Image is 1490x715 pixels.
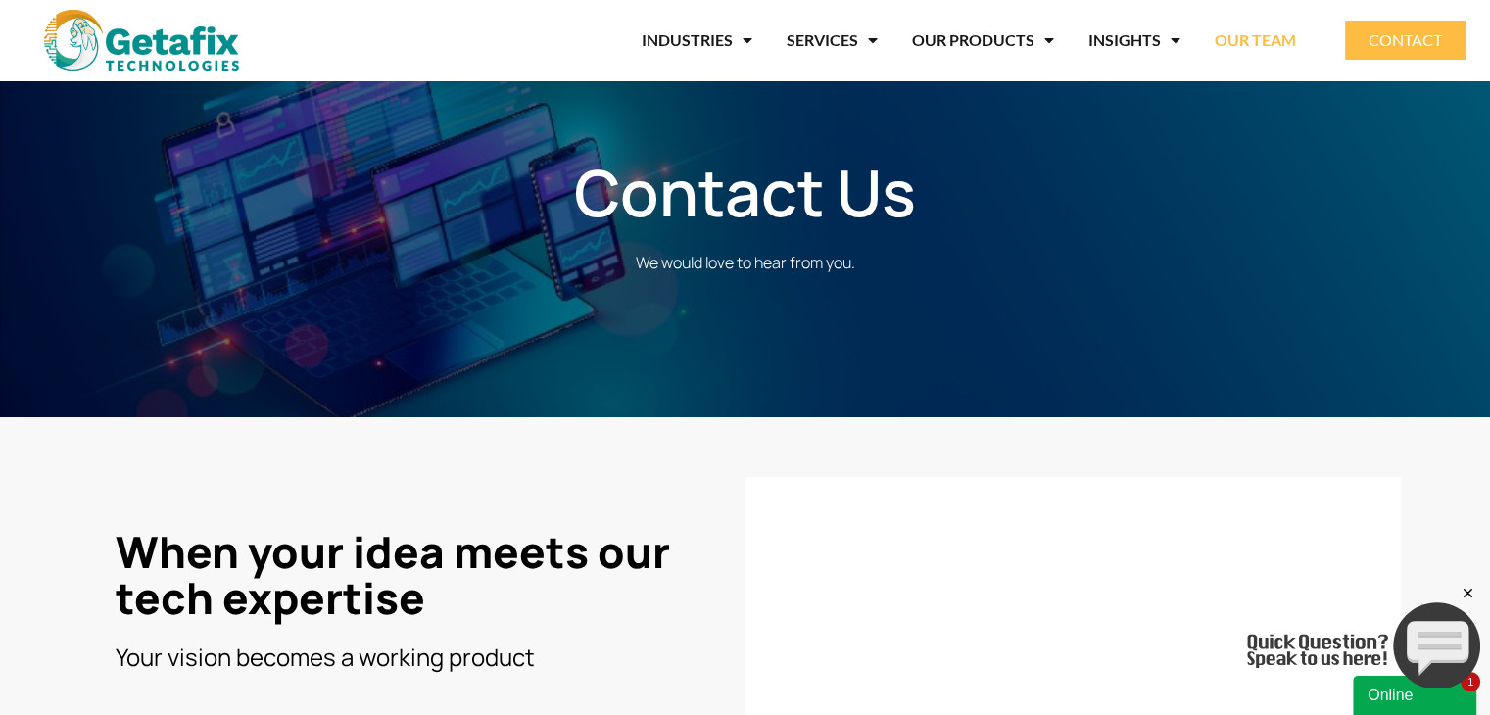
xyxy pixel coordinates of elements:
[116,641,719,673] h3: Your vision becomes a working product
[642,18,752,63] a: INDUSTRIES
[1088,18,1180,63] a: INSIGHTS
[1353,672,1480,715] iframe: chat widget
[293,18,1296,63] nav: Menu
[1369,32,1442,48] span: CONTACT
[1215,18,1296,63] a: OUR TEAM
[912,18,1054,63] a: OUR PRODUCTS
[1345,21,1466,60] a: CONTACT
[787,18,878,63] a: SERVICES
[116,529,719,621] h3: When your idea meets our tech expertise
[44,10,239,71] img: web and mobile application development company
[1247,585,1480,688] iframe: chat widget
[197,251,1294,274] p: We would love to hear from you.
[197,155,1294,231] h1: Contact Us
